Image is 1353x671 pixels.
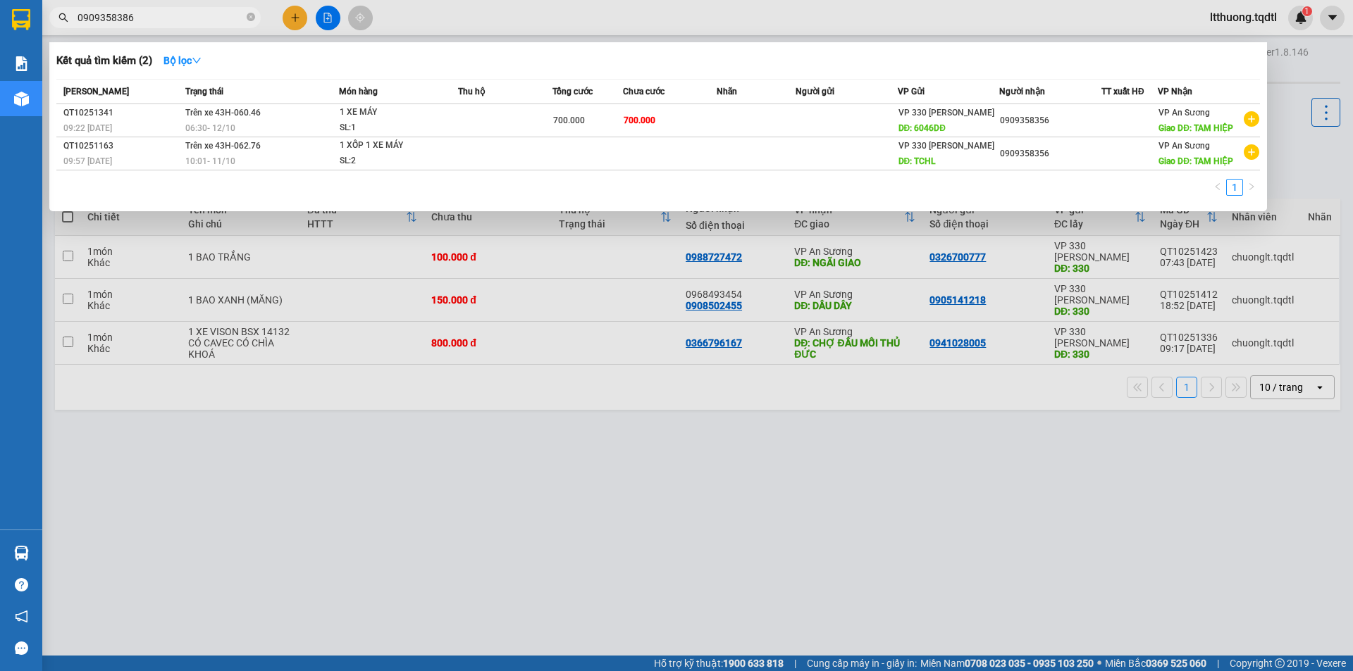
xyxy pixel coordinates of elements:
span: Nhãn [717,87,737,96]
span: TT xuất HĐ [1101,87,1144,96]
span: plus-circle [1244,111,1259,127]
span: left [1213,182,1222,191]
span: VP Nhận [1158,87,1192,96]
span: 700.000 [624,115,655,125]
div: 1 XỐP 1 XE MÁY [340,138,445,153]
span: DĐ: TCHL [898,156,936,166]
span: plus-circle [1244,144,1259,160]
h3: Kết quả tìm kiếm ( 2 ) [56,54,152,68]
span: 700.000 [553,115,585,125]
div: 0909358356 [1000,146,1101,161]
span: message [15,641,28,655]
div: QT10251163 [63,139,181,153]
span: Trên xe 43H-062.76 [185,141,261,151]
span: Người gửi [796,87,834,96]
span: Chưa cước [623,87,665,96]
li: Next Page [1243,179,1260,196]
button: left [1209,179,1226,196]
span: Món hàng [339,87,378,96]
span: VP 330 [PERSON_NAME] [898,108,994,118]
span: close-circle [247,13,255,21]
div: QT10251341 [63,106,181,120]
input: Tìm tên, số ĐT hoặc mã đơn [78,10,244,25]
span: Tổng cước [552,87,593,96]
strong: Bộ lọc [163,55,202,66]
span: close-circle [247,11,255,25]
span: Trạng thái [185,87,223,96]
span: 09:22 [DATE] [63,123,112,133]
li: 1 [1226,179,1243,196]
img: warehouse-icon [14,92,29,106]
div: 1 XE MÁY [340,105,445,120]
span: question-circle [15,578,28,591]
span: 06:30 - 12/10 [185,123,235,133]
span: 09:57 [DATE] [63,156,112,166]
span: DĐ: 6046DĐ [898,123,946,133]
span: VP 330 [PERSON_NAME] [898,141,994,151]
li: Previous Page [1209,179,1226,196]
img: logo-vxr [12,9,30,30]
span: [PERSON_NAME] [63,87,129,96]
span: VP Gửi [898,87,925,96]
span: search [58,13,68,23]
a: 1 [1227,180,1242,195]
button: right [1243,179,1260,196]
span: down [192,56,202,65]
span: VP An Sương [1159,141,1210,151]
span: Trên xe 43H-060.46 [185,108,261,118]
span: 10:01 - 11/10 [185,156,235,166]
img: warehouse-icon [14,546,29,560]
div: 0909358356 [1000,113,1101,128]
span: Giao DĐ: TAM HIỆP [1159,123,1233,133]
span: Thu hộ [458,87,485,96]
span: Người nhận [999,87,1045,96]
img: solution-icon [14,56,29,71]
span: right [1247,182,1256,191]
span: Giao DĐ: TAM HIỆP [1159,156,1233,166]
span: VP An Sương [1159,108,1210,118]
div: SL: 2 [340,153,445,169]
span: notification [15,610,28,623]
button: Bộ lọcdown [152,49,213,72]
div: SL: 1 [340,120,445,136]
